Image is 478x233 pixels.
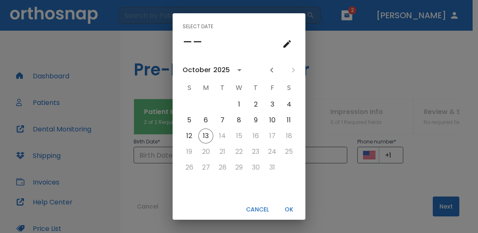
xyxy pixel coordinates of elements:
[279,36,295,52] button: calendar view is open, go to text input view
[276,203,302,216] button: OK
[182,129,197,143] button: Oct 12, 2025
[215,113,230,128] button: Oct 7, 2025
[232,97,246,112] button: Oct 1, 2025
[281,113,296,128] button: Oct 11, 2025
[265,63,279,77] button: Previous month
[215,80,230,96] span: T
[265,113,280,128] button: Oct 10, 2025
[243,203,272,216] button: Cancel
[248,80,263,96] span: T
[265,80,280,96] span: F
[183,33,202,51] h4: ––
[183,65,211,75] div: October
[232,113,246,128] button: Oct 8, 2025
[281,97,296,112] button: Oct 4, 2025
[248,97,263,112] button: Oct 2, 2025
[182,113,197,128] button: Oct 5, 2025
[182,80,197,96] span: S
[198,113,213,128] button: Oct 6, 2025
[248,113,263,128] button: Oct 9, 2025
[198,80,213,96] span: M
[198,129,213,143] button: Oct 13, 2025
[232,63,246,77] button: calendar view is open, switch to year view
[232,80,246,96] span: W
[265,97,280,112] button: Oct 3, 2025
[213,65,230,75] div: 2025
[281,80,296,96] span: S
[183,20,213,33] span: Select date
